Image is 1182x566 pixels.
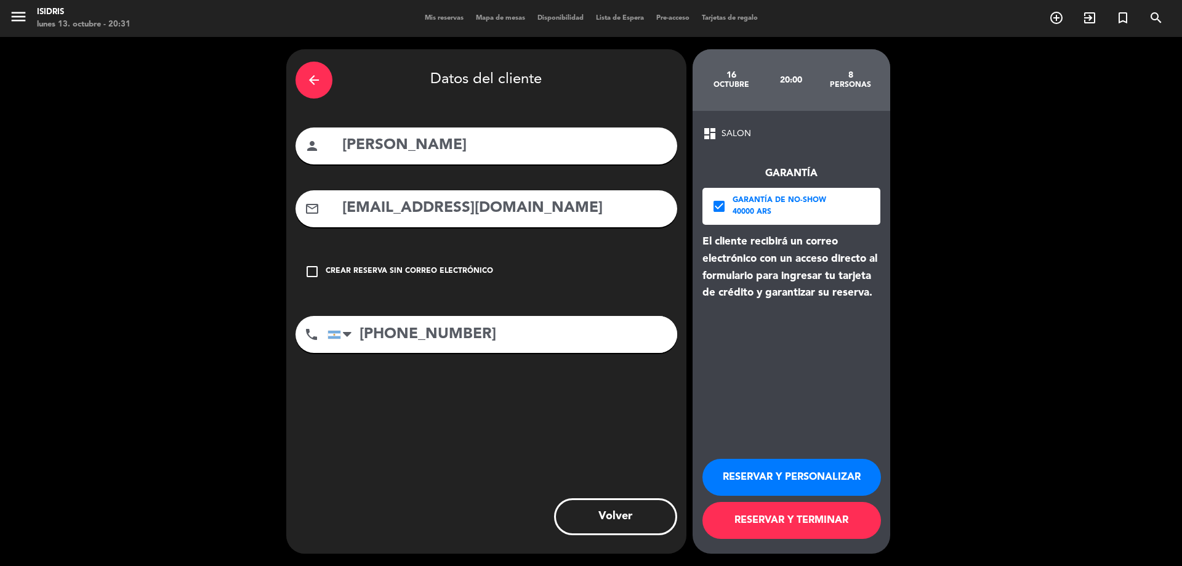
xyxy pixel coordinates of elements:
i: add_circle_outline [1049,10,1064,25]
span: dashboard [702,126,717,141]
div: personas [821,80,880,90]
div: Argentina: +54 [328,317,356,352]
i: menu [9,7,28,26]
i: exit_to_app [1082,10,1097,25]
div: Garantía de no-show [733,195,826,207]
i: phone [304,327,319,342]
button: RESERVAR Y TERMINAR [702,502,881,539]
span: Pre-acceso [650,15,696,22]
span: Mis reservas [419,15,470,22]
div: 16 [702,70,762,80]
div: octubre [702,80,762,90]
div: isidris [37,6,131,18]
i: arrow_back [307,73,321,87]
i: search [1149,10,1164,25]
span: Disponibilidad [531,15,590,22]
button: menu [9,7,28,30]
div: Crear reserva sin correo electrónico [326,265,493,278]
button: Volver [554,498,677,535]
div: Garantía [702,166,880,182]
input: Email del cliente [341,196,668,221]
input: Número de teléfono... [328,316,677,353]
div: El cliente recibirá un correo electrónico con un acceso directo al formulario para ingresar tu ta... [702,233,880,302]
input: Nombre del cliente [341,133,668,158]
button: RESERVAR Y PERSONALIZAR [702,459,881,496]
i: check_box [712,199,726,214]
span: Lista de Espera [590,15,650,22]
span: Tarjetas de regalo [696,15,764,22]
i: person [305,139,320,153]
div: 20:00 [761,59,821,102]
i: mail_outline [305,201,320,216]
i: check_box_outline_blank [305,264,320,279]
span: SALON [722,127,751,141]
i: turned_in_not [1116,10,1130,25]
span: Mapa de mesas [470,15,531,22]
div: Datos del cliente [295,59,677,102]
div: 40000 ARS [733,206,826,219]
div: 8 [821,70,880,80]
div: lunes 13. octubre - 20:31 [37,18,131,31]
